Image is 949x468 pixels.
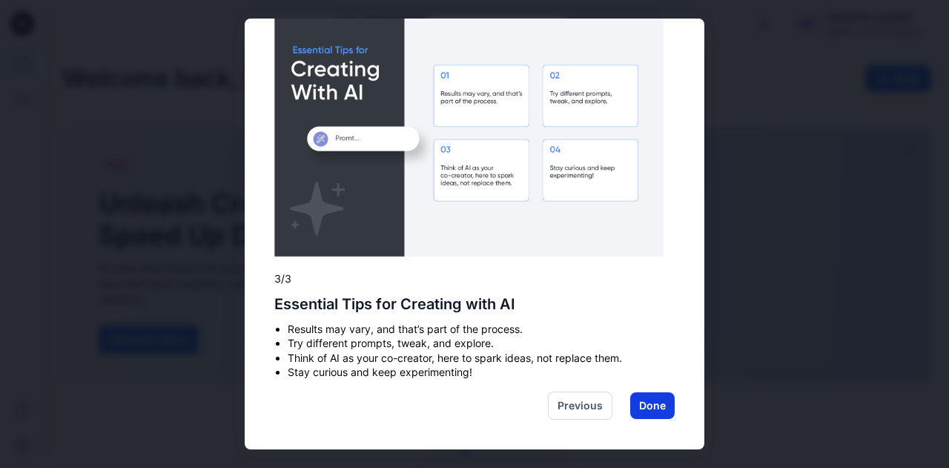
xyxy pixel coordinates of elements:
[288,351,664,366] li: Think of AI as your co-creator, here to spark ideas, not replace them.
[288,365,664,380] li: Stay curious and keep experimenting!
[274,295,664,313] h2: Essential Tips for Creating with AI
[288,322,664,337] li: Results may vary, and that’s part of the process.
[630,392,675,419] button: Done
[288,336,664,351] li: Try different prompts, tweak, and explore.
[274,271,664,286] p: 3/3
[548,392,612,420] button: Previous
